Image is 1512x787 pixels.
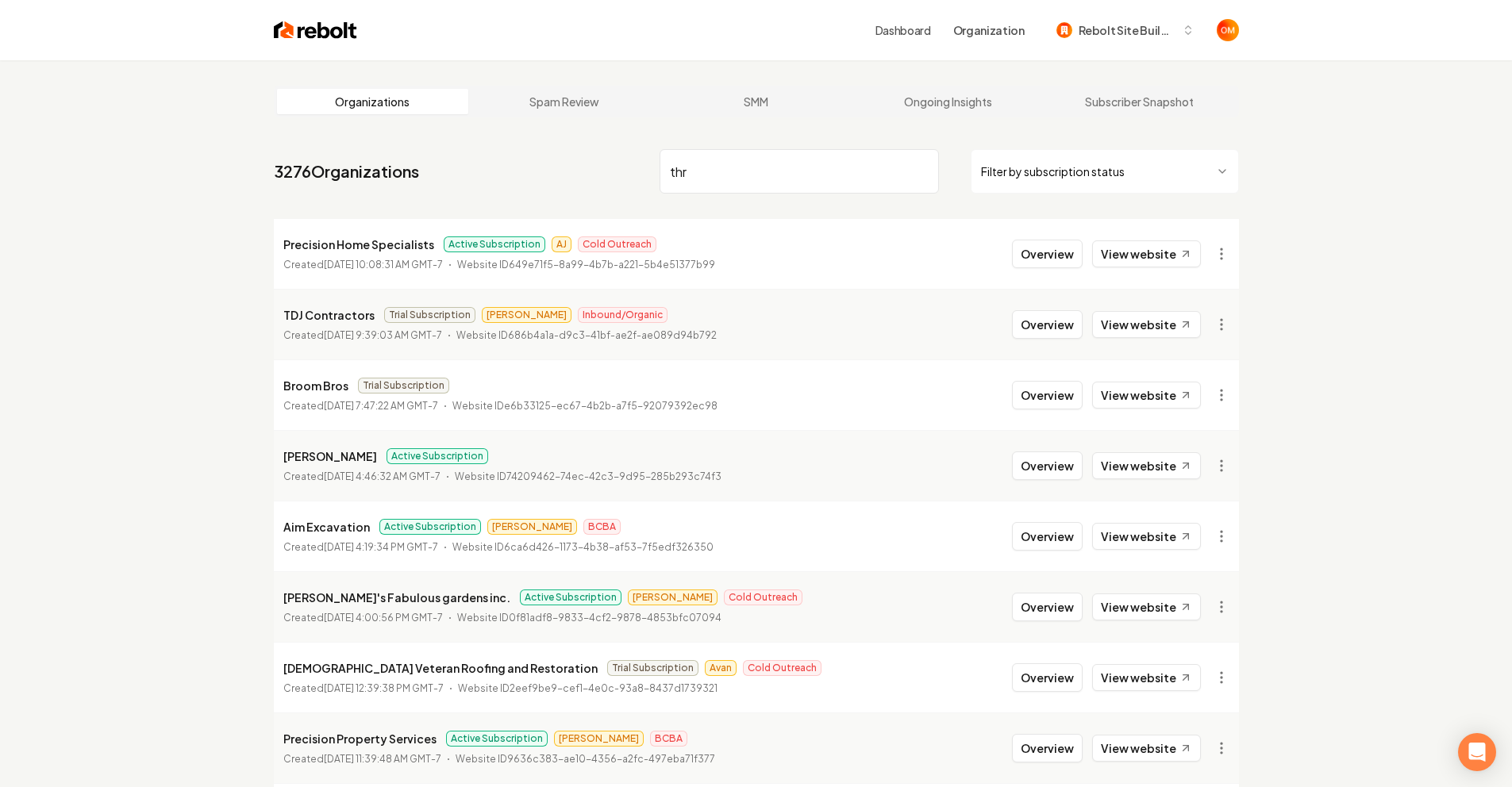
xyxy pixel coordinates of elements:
button: Overview [1012,734,1083,762]
span: Active Subscription [446,731,548,747]
button: Overview [1012,593,1083,621]
span: Trial Subscription [384,307,475,323]
button: Overview [1012,240,1083,268]
button: Open user button [1217,19,1239,41]
a: Ongoing Insights [852,89,1044,114]
span: Cold Outreach [578,236,656,252]
input: Search by name or ID [660,149,939,194]
img: Rebolt Site Builder [1056,22,1072,38]
time: [DATE] 10:08:31 AM GMT-7 [324,259,443,271]
span: Cold Outreach [724,589,802,605]
span: Rebolt Site Builder [1079,22,1175,39]
a: View website [1092,593,1201,620]
span: BCBA [650,731,687,747]
span: BCBA [583,519,621,535]
a: Dashboard [875,22,931,38]
time: [DATE] 4:00:56 PM GMT-7 [324,612,443,624]
p: [PERSON_NAME] [283,447,377,466]
p: Aim Excavation [283,517,370,536]
img: Omar Molai [1217,19,1239,41]
span: [PERSON_NAME] [628,589,718,605]
a: View website [1092,664,1201,691]
p: Created [283,610,443,626]
a: Organizations [277,89,469,114]
p: Precision Property Services [283,729,437,748]
span: [PERSON_NAME] [487,519,577,535]
a: Spam Review [468,89,660,114]
span: Avan [705,660,737,676]
p: Created [283,257,443,273]
span: Active Subscription [444,236,545,252]
p: [DEMOGRAPHIC_DATA] Veteran Roofing and Restoration [283,658,598,678]
span: Inbound/Organic [578,307,668,323]
span: Trial Subscription [358,378,449,393]
time: [DATE] 7:47:22 AM GMT-7 [324,400,438,412]
time: [DATE] 4:46:32 AM GMT-7 [324,470,441,482]
button: Overview [1012,663,1083,692]
img: Rebolt Logo [274,19,357,41]
a: View website [1092,382,1201,409]
time: [DATE] 12:39:38 PM GMT-7 [324,682,444,694]
p: Created [283,328,442,344]
a: View website [1092,240,1201,267]
p: Created [283,681,444,697]
button: Overview [1012,522,1083,551]
div: Open Intercom Messenger [1458,733,1496,771]
p: Website ID 6ca6d426-1173-4b38-af53-7f5edf326350 [452,539,714,555]
time: [DATE] 9:39:03 AM GMT-7 [324,329,442,341]
p: Precision Home Specialists [283,235,434,254]
span: AJ [552,236,571,252]
p: Website ID e6b33125-ec67-4b2b-a7f5-92079392ec98 [452,398,718,414]
p: [PERSON_NAME]'s Fabulous gardens inc. [283,588,510,607]
a: View website [1092,735,1201,762]
time: [DATE] 4:19:34 PM GMT-7 [324,541,438,553]
p: Broom Bros [283,376,348,395]
p: Website ID 9636c383-ae10-4356-a2fc-497eba71f377 [456,751,715,767]
time: [DATE] 11:39:48 AM GMT-7 [324,753,441,765]
a: SMM [660,89,852,114]
span: Active Subscription [379,519,481,535]
p: Website ID 74209462-74ec-42c3-9d95-285b293c74f3 [455,469,721,485]
span: Cold Outreach [743,660,821,676]
a: View website [1092,311,1201,338]
button: Overview [1012,310,1083,339]
p: TDJ Contractors [283,305,375,324]
button: Overview [1012,381,1083,409]
p: Website ID 2eef9be9-cef1-4e0c-93a8-8437d1739321 [458,681,718,697]
span: [PERSON_NAME] [482,307,571,323]
button: Organization [944,16,1034,44]
a: 3276Organizations [274,160,419,182]
span: Active Subscription [387,448,488,464]
a: Subscriber Snapshot [1044,89,1236,114]
p: Created [283,539,438,555]
span: Active Subscription [520,589,621,605]
p: Created [283,751,441,767]
p: Website ID 686b4a1a-d9c3-41bf-ae2f-ae089d94b792 [456,328,717,344]
span: [PERSON_NAME] [554,731,644,747]
p: Website ID 0f81adf8-9833-4cf2-9878-4853bfc07094 [457,610,721,626]
p: Created [283,398,438,414]
span: Trial Subscription [607,660,698,676]
p: Website ID 649e71f5-8a99-4b7b-a221-5b4e51377b99 [457,257,715,273]
button: Overview [1012,451,1083,480]
a: View website [1092,452,1201,479]
a: View website [1092,523,1201,550]
p: Created [283,469,441,485]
